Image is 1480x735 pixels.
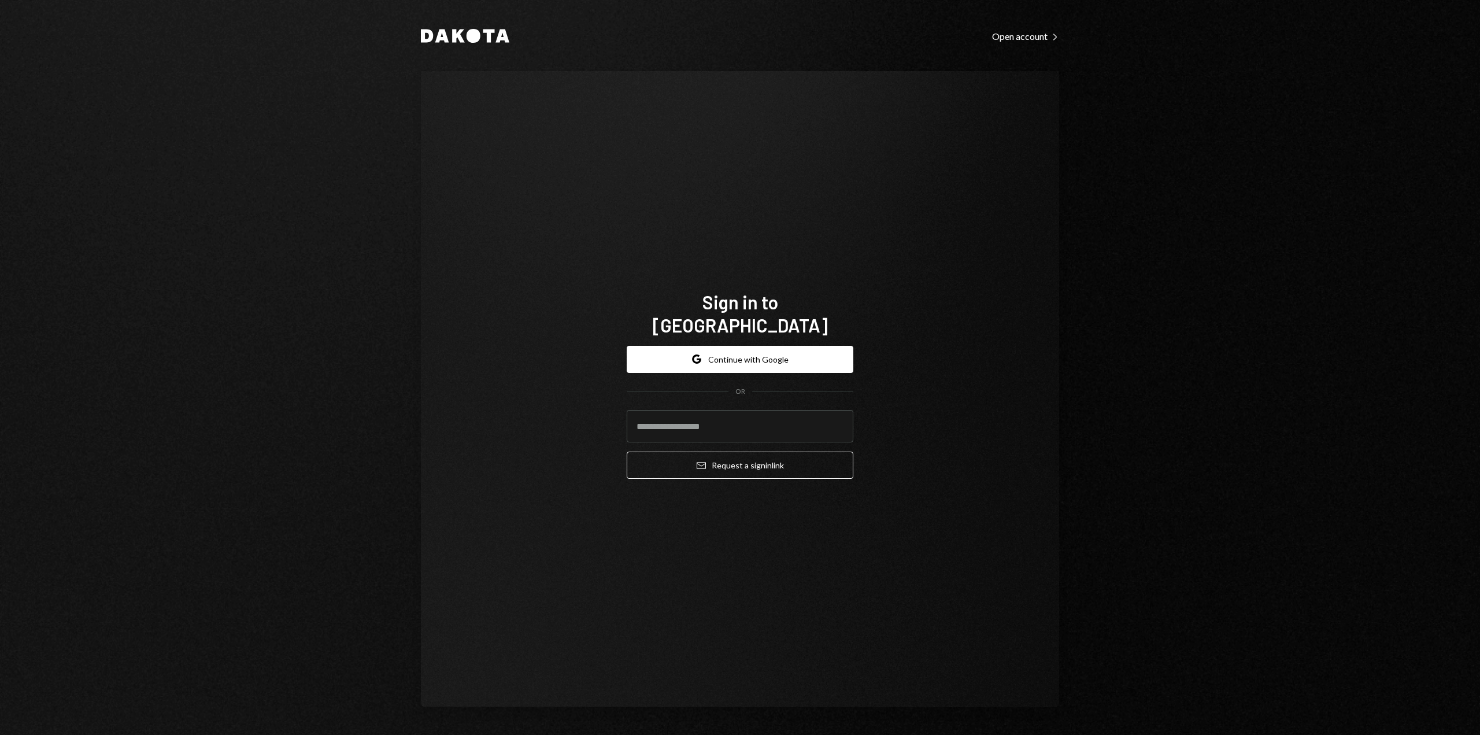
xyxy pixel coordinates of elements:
[992,29,1059,42] a: Open account
[627,452,853,479] button: Request a signinlink
[735,387,745,397] div: OR
[627,290,853,337] h1: Sign in to [GEOGRAPHIC_DATA]
[627,346,853,373] button: Continue with Google
[992,31,1059,42] div: Open account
